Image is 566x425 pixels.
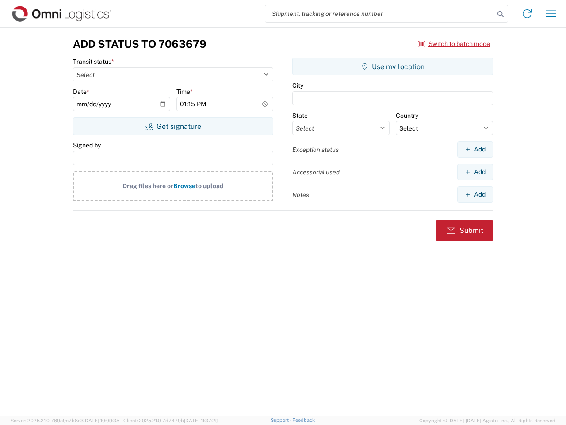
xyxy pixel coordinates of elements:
[292,81,303,89] label: City
[123,418,218,423] span: Client: 2025.21.0-7d7479b
[436,220,493,241] button: Submit
[73,141,101,149] label: Signed by
[457,186,493,203] button: Add
[84,418,119,423] span: [DATE] 10:09:35
[11,418,119,423] span: Server: 2025.21.0-769a9a7b8c3
[292,168,340,176] label: Accessorial used
[73,38,207,50] h3: Add Status to 7063679
[419,417,555,425] span: Copyright © [DATE]-[DATE] Agistix Inc., All Rights Reserved
[265,5,494,22] input: Shipment, tracking or reference number
[292,191,309,199] label: Notes
[173,182,195,189] span: Browse
[73,88,89,96] label: Date
[457,164,493,180] button: Add
[176,88,193,96] label: Time
[292,417,315,423] a: Feedback
[292,58,493,75] button: Use my location
[292,146,339,154] label: Exception status
[457,141,493,158] button: Add
[418,37,490,51] button: Switch to batch mode
[73,58,114,66] label: Transit status
[396,112,418,120] label: Country
[184,418,218,423] span: [DATE] 11:37:29
[195,182,224,189] span: to upload
[292,112,308,120] label: State
[73,117,273,135] button: Get signature
[271,417,293,423] a: Support
[122,182,173,189] span: Drag files here or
